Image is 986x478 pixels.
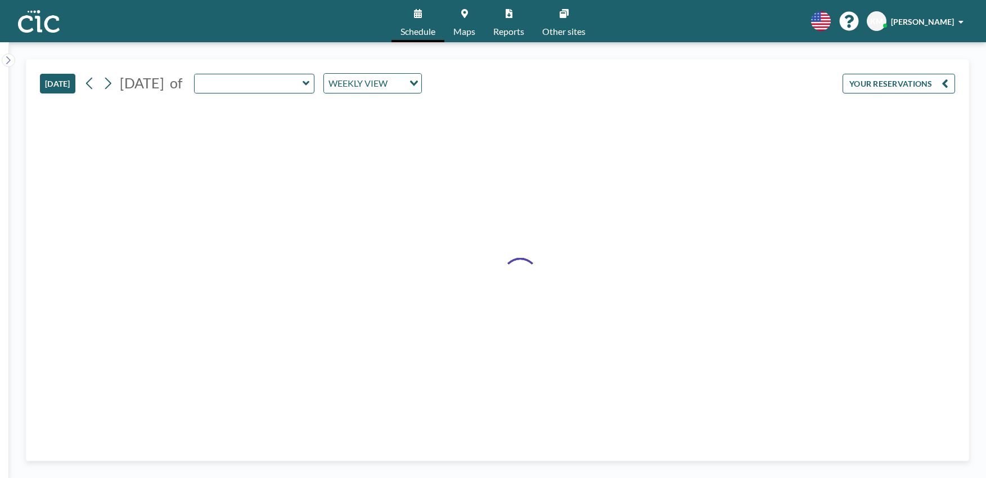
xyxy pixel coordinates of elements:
span: [DATE] [120,74,164,91]
button: YOUR RESERVATIONS [843,74,955,93]
span: KM [870,16,883,26]
span: Schedule [400,27,435,36]
span: [PERSON_NAME] [891,17,954,26]
span: Other sites [542,27,586,36]
span: WEEKLY VIEW [326,76,390,91]
span: Reports [493,27,524,36]
input: Search for option [391,76,403,91]
button: [DATE] [40,74,75,93]
span: of [170,74,182,92]
div: Search for option [324,74,421,93]
span: Maps [453,27,475,36]
img: organization-logo [18,10,60,33]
